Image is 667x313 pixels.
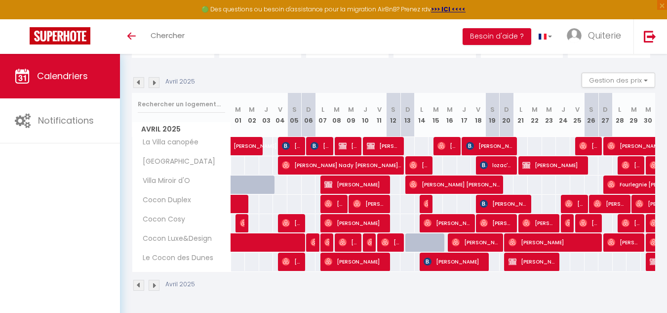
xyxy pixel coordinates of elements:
[387,93,401,137] th: 12
[405,105,410,114] abbr: D
[264,105,268,114] abbr: J
[358,93,372,137] th: 10
[519,105,522,114] abbr: L
[589,105,593,114] abbr: S
[245,93,259,137] th: 02
[282,252,301,271] span: [PERSON_NAME]
[134,195,194,206] span: Cocon Duplex
[462,105,466,114] abbr: J
[593,194,627,213] span: [PERSON_NAME]
[522,156,585,175] span: [PERSON_NAME]
[282,156,401,175] span: [PERSON_NAME] Nady [PERSON_NAME] Bassiere
[627,93,641,137] th: 29
[485,93,500,137] th: 19
[641,93,655,137] th: 30
[367,136,400,155] span: [PERSON_NAME]
[424,214,471,232] span: [PERSON_NAME]
[409,175,500,194] span: [PERSON_NAME] [PERSON_NAME]
[513,93,528,137] th: 21
[579,136,598,155] span: [PERSON_NAME]
[324,233,329,252] span: [PERSON_NAME]
[165,280,195,289] p: Avril 2025
[433,105,439,114] abbr: M
[532,105,538,114] abbr: M
[344,93,358,137] th: 09
[542,93,556,137] th: 23
[278,105,282,114] abbr: V
[363,105,367,114] abbr: J
[565,214,570,232] span: [PERSON_NAME]
[561,105,565,114] abbr: J
[134,214,188,225] span: Cocon Cosy
[132,122,231,136] span: Avril 2025
[613,93,627,137] th: 28
[645,105,651,114] abbr: M
[409,156,429,175] span: [PERSON_NAME]
[381,233,400,252] span: [PERSON_NAME]
[565,194,584,213] span: [PERSON_NAME]
[249,105,255,114] abbr: M
[282,214,301,232] span: [PERSON_NAME]
[443,93,457,137] th: 16
[339,233,358,252] span: [PERSON_NAME]
[546,105,552,114] abbr: M
[165,77,195,87] p: Avril 2025
[134,176,193,186] span: Villa Miroir d'O
[231,137,245,156] a: [PERSON_NAME]
[466,136,514,155] span: [PERSON_NAME]
[607,233,641,252] span: [PERSON_NAME]
[585,93,599,137] th: 26
[463,28,531,45] button: Besoin d'aide ?
[618,105,621,114] abbr: L
[315,93,330,137] th: 07
[644,30,656,43] img: logout
[324,214,387,232] span: [PERSON_NAME]
[134,156,218,167] span: [GEOGRAPHIC_DATA]
[598,93,613,137] th: 27
[292,105,297,114] abbr: S
[500,93,514,137] th: 20
[424,194,429,213] span: [PERSON_NAME] [PERSON_NAME] [PERSON_NAME]
[367,233,372,252] span: [PERSON_NAME]
[603,105,608,114] abbr: D
[339,136,358,155] span: [PERSON_NAME]
[37,70,88,82] span: Calendriers
[471,93,485,137] th: 18
[353,194,387,213] span: [PERSON_NAME]
[582,73,655,88] button: Gestion des prix
[287,93,302,137] th: 05
[324,252,387,271] span: [PERSON_NAME]
[259,93,274,137] th: 03
[476,105,480,114] abbr: V
[231,93,245,137] th: 01
[522,214,556,232] span: [PERSON_NAME]
[431,5,466,13] a: >>> ICI <<<<
[334,105,340,114] abbr: M
[143,19,192,54] a: Chercher
[391,105,395,114] abbr: S
[509,252,556,271] span: [PERSON_NAME]
[556,93,570,137] th: 24
[429,93,443,137] th: 15
[38,114,94,127] span: Notifications
[30,27,90,45] img: Super Booking
[452,233,500,252] span: [PERSON_NAME]
[447,105,453,114] abbr: M
[282,136,301,155] span: [PERSON_NAME]
[588,29,621,42] span: Quiterie
[504,105,509,114] abbr: D
[567,28,582,43] img: ...
[579,214,598,232] span: [PERSON_NAME]
[134,233,214,244] span: Cocon Luxe&Design
[480,214,513,232] span: [PERSON_NAME]
[324,194,344,213] span: [PERSON_NAME]
[490,105,495,114] abbr: S
[151,30,185,41] span: Chercher
[559,19,633,54] a: ... Quiterie
[437,136,457,155] span: [PERSON_NAME]
[235,105,241,114] abbr: M
[311,136,330,155] span: [PERSON_NAME]
[234,132,279,150] span: [PERSON_NAME]
[570,93,585,137] th: 25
